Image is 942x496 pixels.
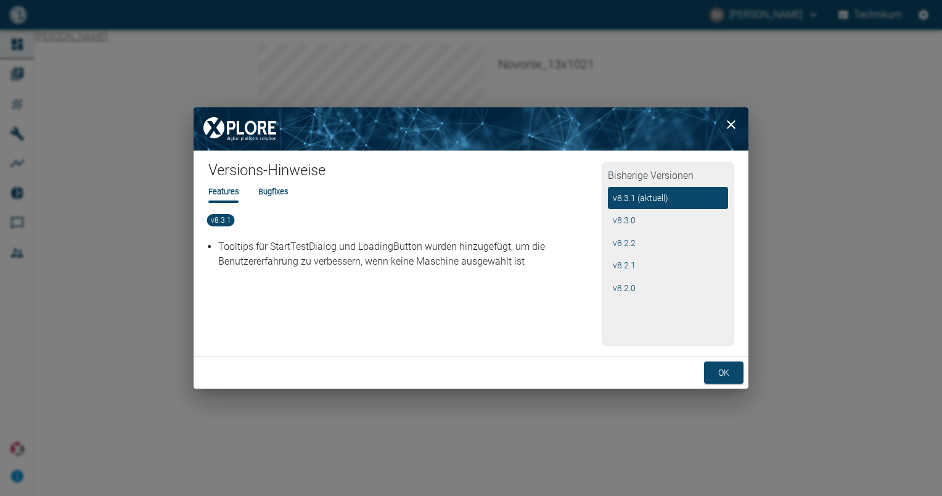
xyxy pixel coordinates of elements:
[207,214,235,226] span: v8.3.1
[608,167,728,187] h2: Bisherige Versionen
[608,187,728,210] button: v8.3.1 (aktuell)
[258,186,288,197] li: Bugfixes
[608,232,728,255] button: v8.2.2
[194,107,286,151] img: XPLORE Logo
[218,239,599,269] p: Tooltips für StartTestDialog und LoadingButton wurden hinzugefügt, um die Benutzererfahrung zu ve...
[608,277,728,300] button: v8.2.0
[608,254,728,277] button: v8.2.1
[208,186,239,197] li: Features
[704,362,743,384] button: ok
[194,107,748,151] img: background image
[208,161,602,186] h1: Versions-Hinweise
[608,209,728,232] button: v8.3.0
[719,112,743,137] button: close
